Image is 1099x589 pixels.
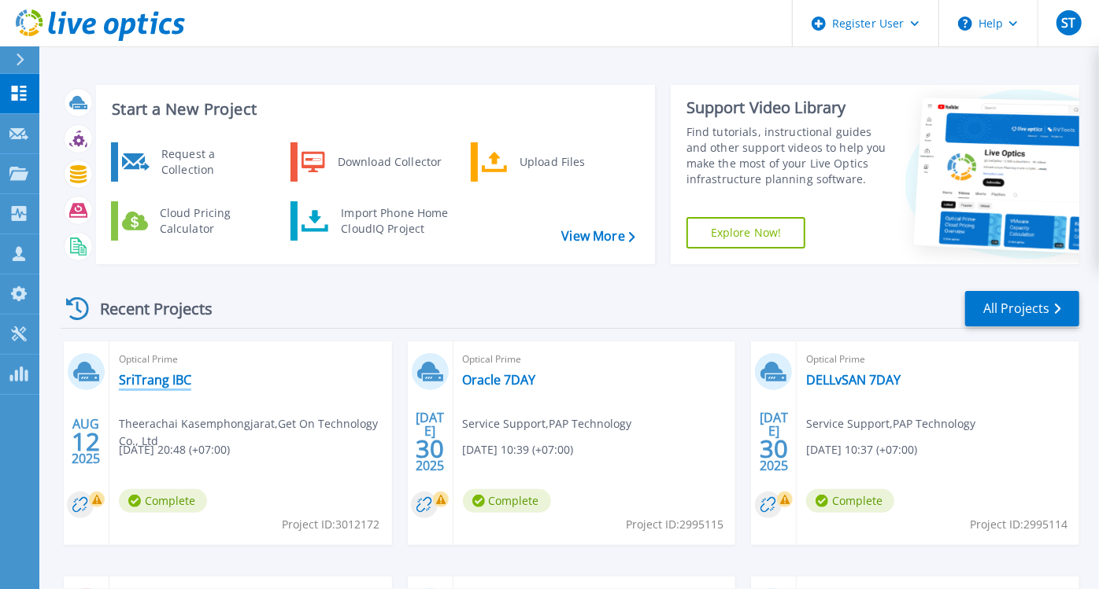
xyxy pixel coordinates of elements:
[463,489,551,513] span: Complete
[806,415,975,433] span: Service Support , PAP Technology
[111,201,272,241] a: Cloud Pricing Calculator
[806,441,917,458] span: [DATE] 10:37 (+07:00)
[119,489,207,513] span: Complete
[806,372,901,388] a: DELLvSAN 7DAY
[463,372,536,388] a: Oracle 7DAY
[463,441,574,458] span: [DATE] 10:39 (+07:00)
[71,413,101,470] div: AUG 2025
[119,372,191,388] a: SriTrang IBC
[416,442,444,455] span: 30
[760,442,788,455] span: 30
[415,413,445,470] div: [DATE] 2025
[965,291,1079,326] a: All Projects
[119,415,392,450] span: Theerachai Kasemphongjarat , Get On Technology Co., Ltd
[463,351,727,368] span: Optical Prime
[806,351,1070,368] span: Optical Prime
[970,516,1068,533] span: Project ID: 2995114
[512,146,628,178] div: Upload Files
[283,516,380,533] span: Project ID: 3012172
[806,489,894,513] span: Complete
[290,142,452,182] a: Download Collector
[111,142,272,182] a: Request a Collection
[112,101,635,118] h3: Start a New Project
[152,205,268,237] div: Cloud Pricing Calculator
[154,146,268,178] div: Request a Collection
[463,415,632,433] span: Service Support , PAP Technology
[759,413,789,470] div: [DATE] 2025
[561,229,635,244] a: View More
[72,435,100,448] span: 12
[61,289,234,328] div: Recent Projects
[119,441,230,458] span: [DATE] 20:48 (+07:00)
[471,142,632,182] a: Upload Files
[686,98,890,118] div: Support Video Library
[686,217,806,248] a: Explore Now!
[1061,17,1075,29] span: ST
[119,351,383,368] span: Optical Prime
[330,146,449,178] div: Download Collector
[333,205,456,237] div: Import Phone Home CloudIQ Project
[626,516,723,533] span: Project ID: 2995115
[686,124,890,187] div: Find tutorials, instructional guides and other support videos to help you make the most of your L...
